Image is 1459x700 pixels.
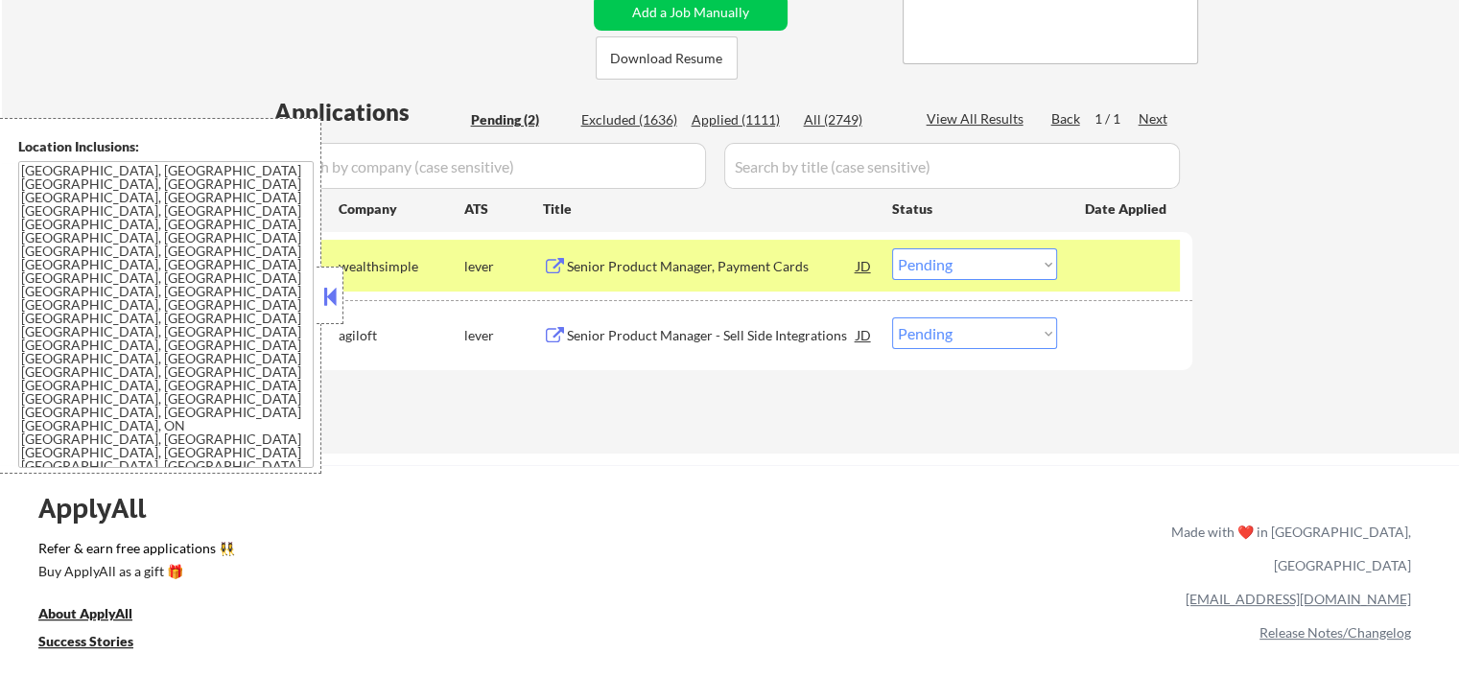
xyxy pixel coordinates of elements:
[38,605,132,621] u: About ApplyAll
[692,110,788,129] div: Applied (1111)
[892,191,1057,225] div: Status
[18,137,314,156] div: Location Inclusions:
[1259,624,1411,641] a: Release Notes/Changelog
[581,110,677,129] div: Excluded (1636)
[38,542,770,562] a: Refer & earn free applications 👯‍♀️
[339,326,464,345] div: agiloft
[38,492,168,525] div: ApplyAll
[464,199,543,219] div: ATS
[567,257,857,276] div: Senior Product Manager, Payment Cards
[339,257,464,276] div: wealthsimple
[38,632,159,656] a: Success Stories
[855,317,874,352] div: JD
[274,143,706,189] input: Search by company (case sensitive)
[1094,109,1139,128] div: 1 / 1
[724,143,1180,189] input: Search by title (case sensitive)
[1085,199,1169,219] div: Date Applied
[38,604,159,628] a: About ApplyAll
[38,633,133,649] u: Success Stories
[1051,109,1082,128] div: Back
[471,110,567,129] div: Pending (2)
[543,199,874,219] div: Title
[1164,515,1411,582] div: Made with ❤️ in [GEOGRAPHIC_DATA], [GEOGRAPHIC_DATA]
[855,248,874,283] div: JD
[1186,591,1411,607] a: [EMAIL_ADDRESS][DOMAIN_NAME]
[567,326,857,345] div: Senior Product Manager - Sell Side Integrations
[339,199,464,219] div: Company
[927,109,1029,128] div: View All Results
[38,562,230,586] a: Buy ApplyAll as a gift 🎁
[38,565,230,578] div: Buy ApplyAll as a gift 🎁
[464,257,543,276] div: lever
[596,36,738,80] button: Download Resume
[274,101,464,124] div: Applications
[804,110,900,129] div: All (2749)
[464,326,543,345] div: lever
[1139,109,1169,128] div: Next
